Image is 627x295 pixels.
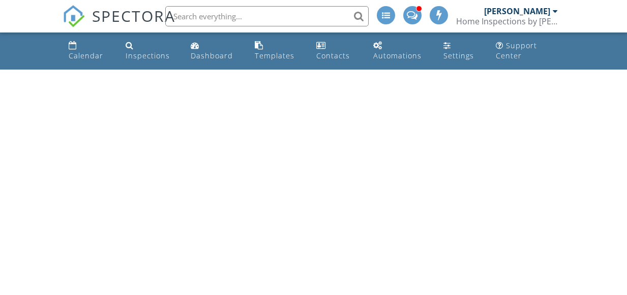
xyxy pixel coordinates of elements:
[496,41,537,60] div: Support Center
[369,37,431,65] a: Automations (Advanced)
[373,51,422,60] div: Automations
[92,5,175,26] span: SPECTORA
[492,37,562,65] a: Support Center
[122,37,179,65] a: Inspections
[63,14,175,35] a: SPECTORA
[126,51,170,60] div: Inspections
[191,51,233,60] div: Dashboard
[316,51,350,60] div: Contacts
[439,37,484,65] a: Settings
[187,37,243,65] a: Dashboard
[443,51,474,60] div: Settings
[65,37,113,65] a: Calendar
[251,37,304,65] a: Templates
[69,51,103,60] div: Calendar
[484,6,550,16] div: [PERSON_NAME]
[63,5,85,27] img: The Best Home Inspection Software - Spectora
[255,51,294,60] div: Templates
[456,16,558,26] div: Home Inspections by Bob Geddes
[312,37,361,65] a: Contacts
[165,6,369,26] input: Search everything...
